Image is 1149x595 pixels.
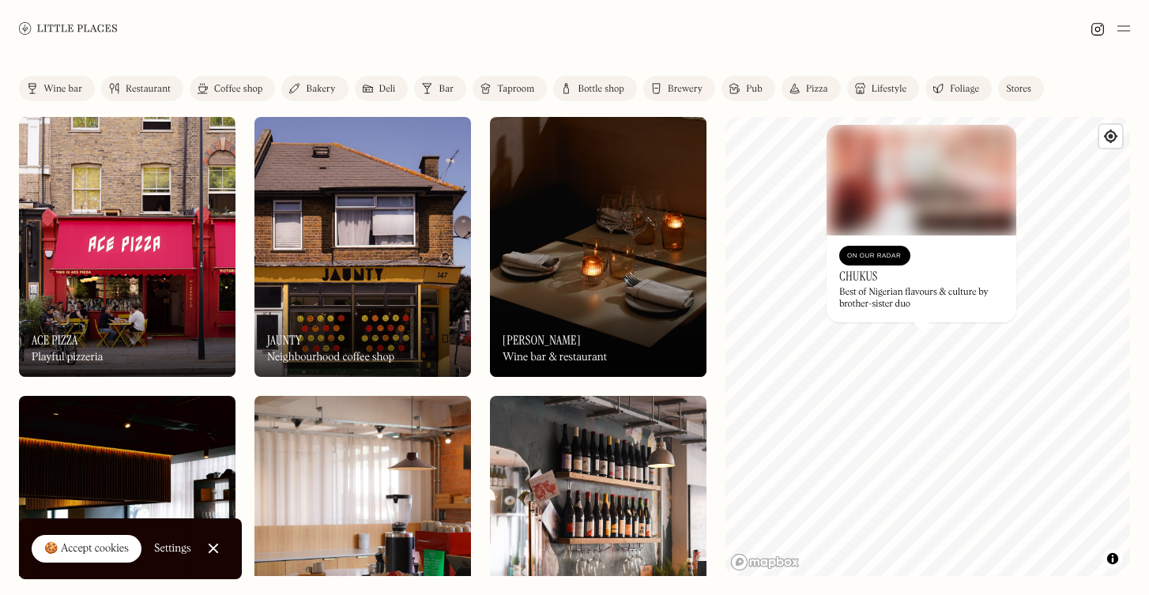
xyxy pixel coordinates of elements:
a: ChukusChukusOn Our RadarChukusBest of Nigerian flavours & culture by brother-sister duo [827,125,1016,322]
a: Bottle shop [553,76,637,101]
span: Toggle attribution [1108,550,1117,567]
a: Brewery [643,76,715,101]
h3: Jaunty [267,333,302,348]
div: Pub [746,85,763,94]
div: On Our Radar [847,248,902,264]
a: Pizza [782,76,841,101]
button: Toggle attribution [1103,549,1122,568]
a: Taproom [473,76,547,101]
div: Best of Nigerian flavours & culture by brother-sister duo [839,287,1004,310]
a: Mapbox homepage [730,553,800,571]
h3: [PERSON_NAME] [503,333,581,348]
div: Stores [1006,85,1031,94]
a: Restaurant [101,76,183,101]
a: LunaLuna[PERSON_NAME]Wine bar & restaurant [490,117,706,377]
div: Wine bar [43,85,82,94]
div: Bar [439,85,454,94]
a: Lifestyle [847,76,919,101]
a: Settings [154,531,191,567]
h3: Ace Pizza [32,333,78,348]
div: Pizza [806,85,828,94]
img: Luna [490,117,706,377]
div: Wine bar & restaurant [503,351,607,364]
div: Coffee shop [214,85,262,94]
div: Bakery [306,85,335,94]
div: 🍪 Accept cookies [44,541,129,557]
div: Bottle shop [578,85,624,94]
a: Wine bar [19,76,95,101]
div: Restaurant [126,85,171,94]
a: Bar [414,76,466,101]
div: Deli [379,85,396,94]
div: Neighbourhood coffee shop [267,351,394,364]
a: Deli [355,76,409,101]
canvas: Map [725,117,1130,576]
a: Pub [721,76,775,101]
div: Brewery [668,85,703,94]
a: Coffee shop [190,76,275,101]
img: Jaunty [254,117,471,377]
h3: Chukus [839,269,878,284]
img: Ace Pizza [19,117,235,377]
a: Stores [998,76,1044,101]
button: Find my location [1099,125,1122,148]
div: Taproom [497,85,534,94]
img: Chukus [827,125,1016,235]
a: Bakery [281,76,348,101]
a: Close Cookie Popup [198,533,229,564]
div: Playful pizzeria [32,351,104,364]
a: JauntyJauntyJauntyNeighbourhood coffee shop [254,117,471,377]
div: Foliage [950,85,979,94]
a: Foliage [925,76,992,101]
div: Settings [154,543,191,554]
a: Ace PizzaAce PizzaAce PizzaPlayful pizzeria [19,117,235,377]
a: 🍪 Accept cookies [32,535,141,563]
div: Lifestyle [872,85,906,94]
